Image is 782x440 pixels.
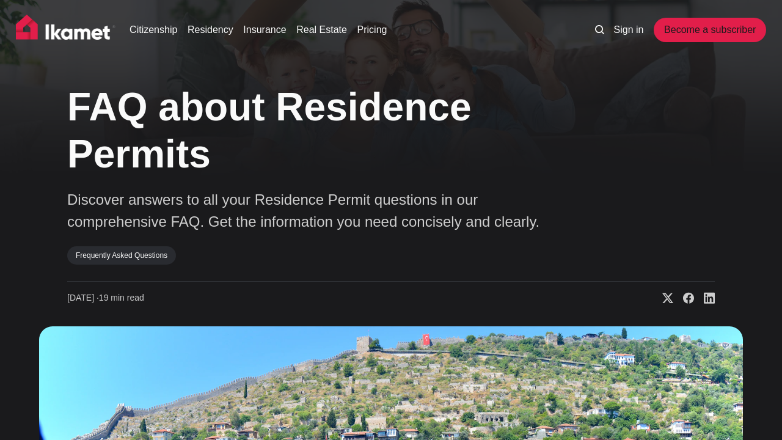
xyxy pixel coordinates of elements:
time: 19 min read [67,292,144,304]
a: Become a subscriber [654,18,766,42]
a: Real Estate [296,23,347,37]
a: Share on X [652,292,673,304]
a: Residency [188,23,233,37]
p: Discover answers to all your Residence Permit questions in our comprehensive FAQ. Get the informa... [67,189,544,233]
a: Insurance [243,23,286,37]
a: Pricing [357,23,387,37]
img: Ikamet home [16,15,116,45]
a: Citizenship [130,23,177,37]
a: Sign in [614,23,644,37]
span: [DATE] ∙ [67,293,99,302]
a: Share on Facebook [673,292,694,304]
a: Share on Linkedin [694,292,715,304]
h1: FAQ about Residence Permits [67,84,580,178]
a: Frequently Asked Questions [67,246,176,265]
